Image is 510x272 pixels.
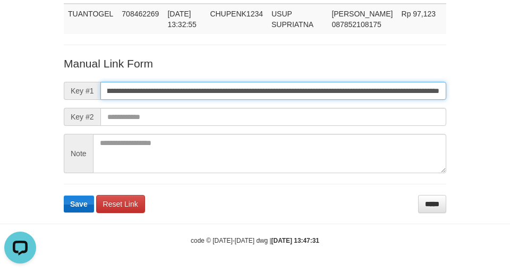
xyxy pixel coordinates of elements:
strong: [DATE] 13:47:31 [271,237,319,244]
td: TUANTOGEL [64,4,117,34]
span: [PERSON_NAME] [331,10,393,18]
span: CHUPENK1234 [210,10,263,18]
button: Open LiveChat chat widget [4,4,36,36]
span: USUP SUPRIATNA [271,10,313,29]
span: Copy 087852108175 to clipboard [331,20,381,29]
td: 708462269 [117,4,163,34]
button: Save [64,195,94,212]
span: Save [70,200,88,208]
small: code © [DATE]-[DATE] dwg | [191,237,319,244]
span: Key #1 [64,82,100,100]
span: Reset Link [103,200,138,208]
p: Manual Link Form [64,56,446,71]
span: Key #2 [64,108,100,126]
span: Rp 97,123 [402,10,436,18]
span: [DATE] 13:32:55 [167,10,197,29]
span: Note [64,134,93,173]
a: Reset Link [96,195,145,213]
